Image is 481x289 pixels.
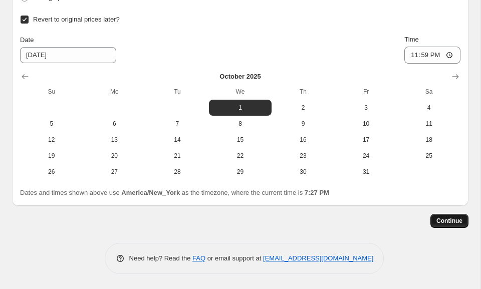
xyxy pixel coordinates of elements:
[335,132,398,148] button: Friday October 17 2025
[397,148,460,164] button: Saturday October 25 2025
[430,214,468,228] button: Continue
[436,217,462,225] span: Continue
[335,164,398,180] button: Friday October 31 2025
[272,132,335,148] button: Thursday October 16 2025
[20,116,83,132] button: Sunday October 5 2025
[276,152,331,160] span: 23
[20,148,83,164] button: Sunday October 19 2025
[20,189,329,196] span: Dates and times shown above use as the timezone, where the current time is
[150,168,205,176] span: 28
[272,148,335,164] button: Thursday October 23 2025
[24,152,79,160] span: 19
[401,136,456,144] span: 18
[20,36,34,44] span: Date
[263,254,373,262] a: [EMAIL_ADDRESS][DOMAIN_NAME]
[83,164,146,180] button: Monday October 27 2025
[83,116,146,132] button: Monday October 6 2025
[18,70,32,84] button: Show previous month, September 2025
[213,104,268,112] span: 1
[335,84,398,100] th: Friday
[401,120,456,128] span: 11
[305,189,329,196] b: 7:27 PM
[24,168,79,176] span: 26
[276,120,331,128] span: 9
[272,164,335,180] button: Thursday October 30 2025
[87,152,142,160] span: 20
[192,254,205,262] a: FAQ
[146,116,209,132] button: Tuesday October 7 2025
[87,120,142,128] span: 6
[335,116,398,132] button: Friday October 10 2025
[209,164,272,180] button: Wednesday October 29 2025
[213,152,268,160] span: 22
[397,84,460,100] th: Saturday
[150,120,205,128] span: 7
[209,132,272,148] button: Wednesday October 15 2025
[146,84,209,100] th: Tuesday
[339,104,394,112] span: 3
[401,88,456,96] span: Sa
[272,116,335,132] button: Thursday October 9 2025
[276,88,331,96] span: Th
[20,132,83,148] button: Sunday October 12 2025
[150,136,205,144] span: 14
[20,84,83,100] th: Sunday
[213,168,268,176] span: 29
[335,148,398,164] button: Friday October 24 2025
[276,168,331,176] span: 30
[272,84,335,100] th: Thursday
[146,164,209,180] button: Tuesday October 28 2025
[209,116,272,132] button: Wednesday October 8 2025
[401,152,456,160] span: 25
[339,120,394,128] span: 10
[404,36,418,43] span: Time
[24,120,79,128] span: 5
[83,148,146,164] button: Monday October 20 2025
[33,16,120,23] span: Revert to original prices later?
[20,47,116,63] input: 9/24/2025
[272,100,335,116] button: Thursday October 2 2025
[121,189,180,196] b: America/New_York
[87,168,142,176] span: 27
[401,104,456,112] span: 4
[213,120,268,128] span: 8
[83,84,146,100] th: Monday
[150,88,205,96] span: Tu
[146,132,209,148] button: Tuesday October 14 2025
[276,136,331,144] span: 16
[339,136,394,144] span: 17
[397,132,460,148] button: Saturday October 18 2025
[397,116,460,132] button: Saturday October 11 2025
[205,254,263,262] span: or email support at
[129,254,193,262] span: Need help? Read the
[448,70,462,84] button: Show next month, November 2025
[209,84,272,100] th: Wednesday
[87,88,142,96] span: Mo
[24,136,79,144] span: 12
[146,148,209,164] button: Tuesday October 21 2025
[397,100,460,116] button: Saturday October 4 2025
[339,88,394,96] span: Fr
[339,152,394,160] span: 24
[24,88,79,96] span: Su
[83,132,146,148] button: Monday October 13 2025
[87,136,142,144] span: 13
[213,136,268,144] span: 15
[209,148,272,164] button: Wednesday October 22 2025
[150,152,205,160] span: 21
[213,88,268,96] span: We
[339,168,394,176] span: 31
[335,100,398,116] button: Friday October 3 2025
[209,100,272,116] button: Wednesday October 1 2025
[404,47,460,64] input: 12:00
[20,164,83,180] button: Sunday October 26 2025
[276,104,331,112] span: 2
